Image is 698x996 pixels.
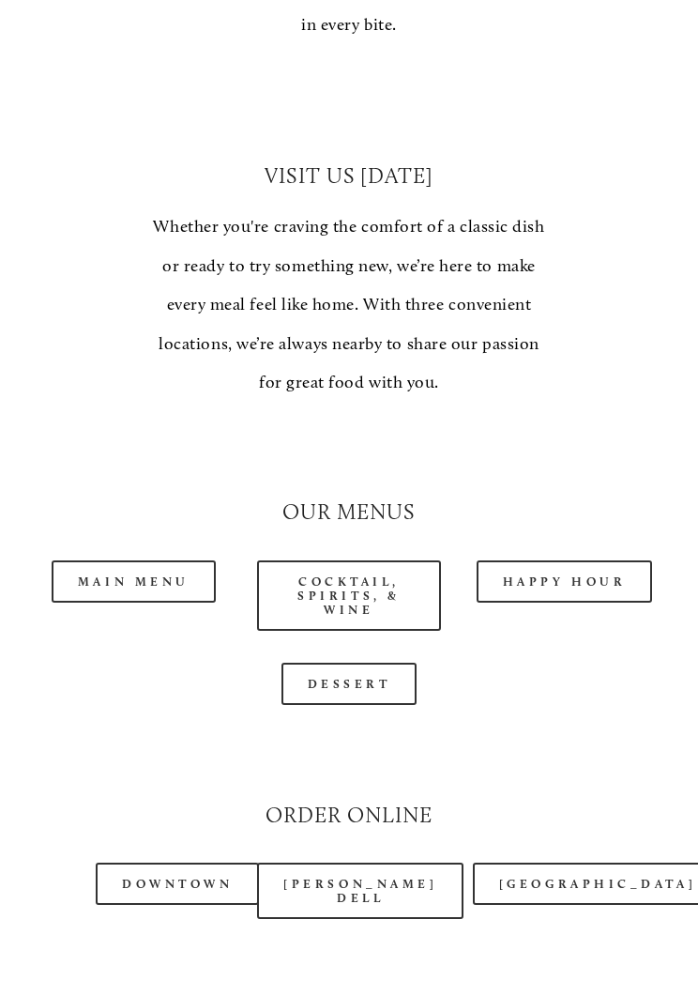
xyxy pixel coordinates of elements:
a: Main Menu [52,561,216,604]
a: Happy Hour [477,561,653,604]
h2: Our Menus [42,498,657,529]
a: Dessert [281,664,417,706]
h2: Visit Us [DATE] [149,162,548,192]
a: [PERSON_NAME] Dell [257,864,463,920]
h2: Order Online [42,802,657,832]
p: Whether you're craving the comfort of a classic dish or ready to try something new, we’re here to... [149,208,548,403]
a: Downtown [96,864,259,906]
a: Cocktail, Spirits, & Wine [257,561,441,632]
